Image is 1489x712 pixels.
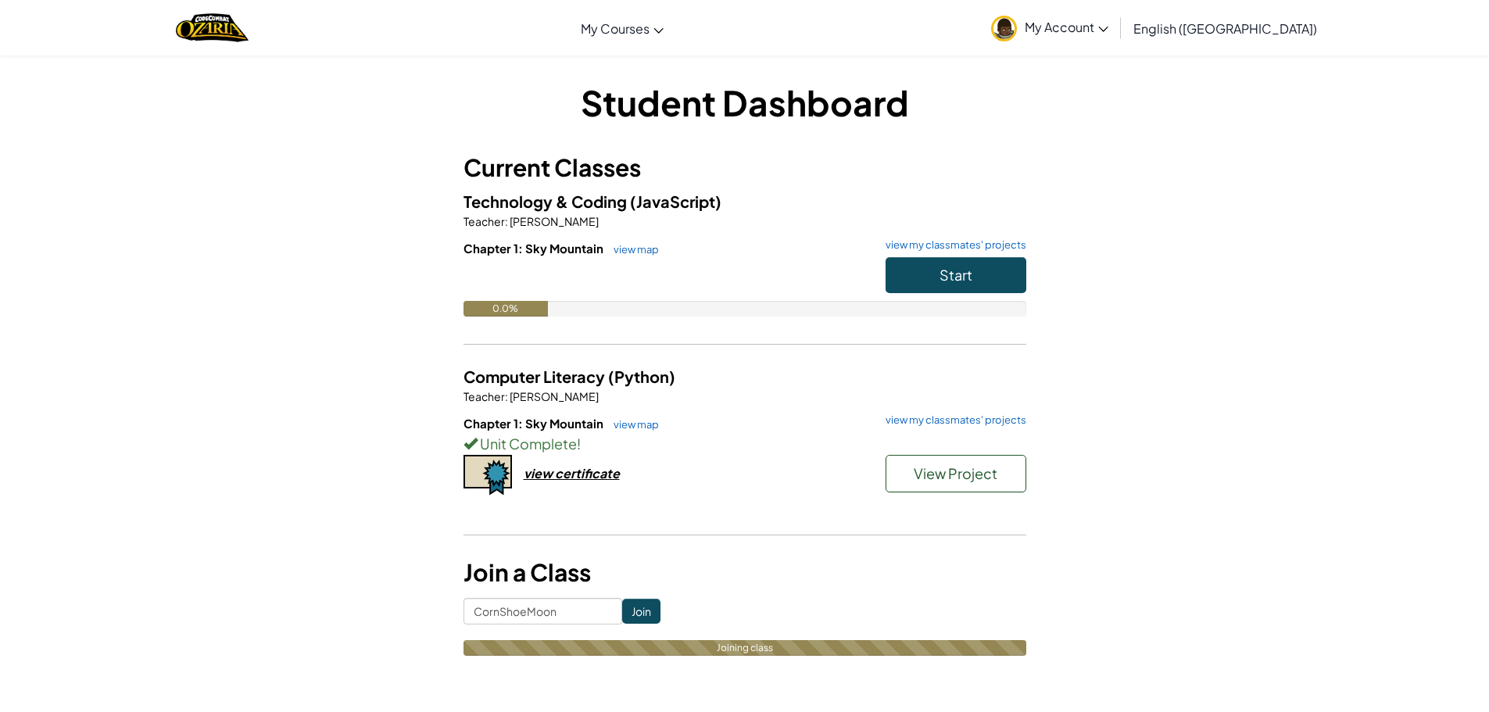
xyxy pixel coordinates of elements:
[886,257,1026,293] button: Start
[464,389,505,403] span: Teacher
[464,191,630,211] span: Technology & Coding
[524,465,620,481] div: view certificate
[606,418,659,431] a: view map
[464,465,620,481] a: view certificate
[508,389,599,403] span: [PERSON_NAME]
[464,78,1026,127] h1: Student Dashboard
[464,455,512,496] img: certificate-icon.png
[991,16,1017,41] img: avatar
[464,555,1026,590] h3: Join a Class
[608,367,675,386] span: (Python)
[577,435,581,453] span: !
[505,214,508,228] span: :
[464,214,505,228] span: Teacher
[581,20,650,37] span: My Courses
[630,191,721,211] span: (JavaScript)
[878,415,1026,425] a: view my classmates' projects
[573,7,671,49] a: My Courses
[1126,7,1325,49] a: English ([GEOGRAPHIC_DATA])
[478,435,577,453] span: Unit Complete
[886,455,1026,492] button: View Project
[464,416,606,431] span: Chapter 1: Sky Mountain
[464,640,1026,656] div: Joining class
[940,266,972,284] span: Start
[464,301,548,317] div: 0.0%
[606,243,659,256] a: view map
[505,389,508,403] span: :
[914,464,997,482] span: View Project
[464,598,622,624] input: <Enter Class Code>
[622,599,660,624] input: Join
[464,367,608,386] span: Computer Literacy
[176,12,249,44] a: Ozaria by CodeCombat logo
[508,214,599,228] span: [PERSON_NAME]
[983,3,1116,52] a: My Account
[176,12,249,44] img: Home
[1025,19,1108,35] span: My Account
[464,241,606,256] span: Chapter 1: Sky Mountain
[878,240,1026,250] a: view my classmates' projects
[1133,20,1317,37] span: English ([GEOGRAPHIC_DATA])
[464,150,1026,185] h3: Current Classes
